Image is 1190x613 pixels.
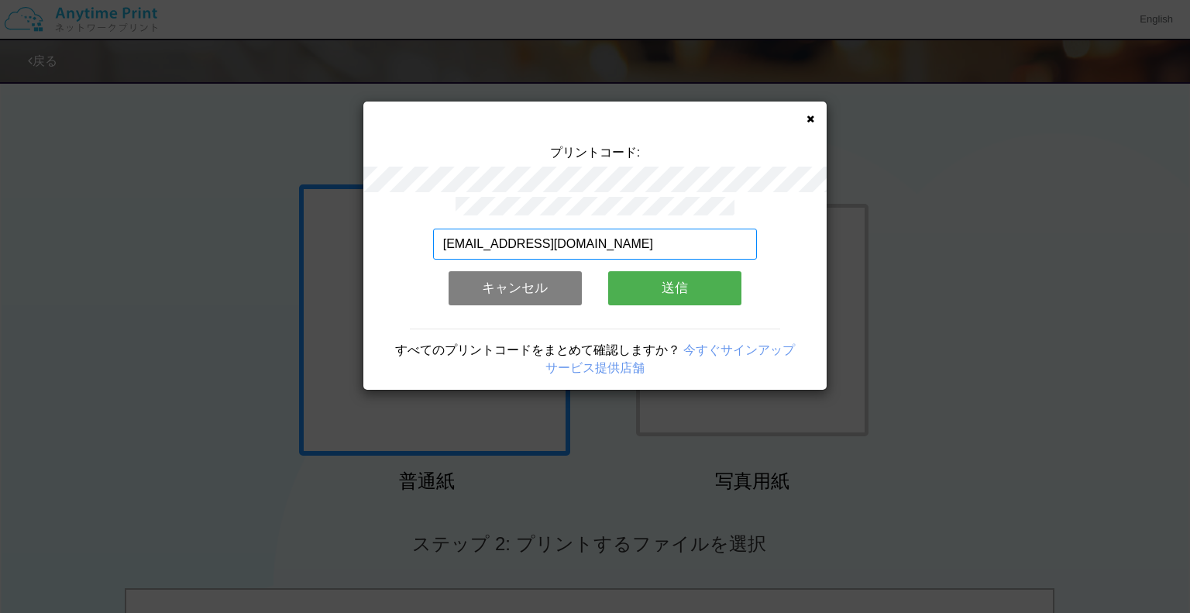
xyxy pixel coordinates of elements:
span: すべてのプリントコードをまとめて確認しますか？ [395,343,680,356]
a: 今すぐサインアップ [683,343,795,356]
a: サービス提供店舗 [545,361,645,374]
button: キャンセル [449,271,582,305]
span: プリントコード: [550,146,640,159]
button: 送信 [608,271,741,305]
input: メールアドレス [433,229,758,260]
